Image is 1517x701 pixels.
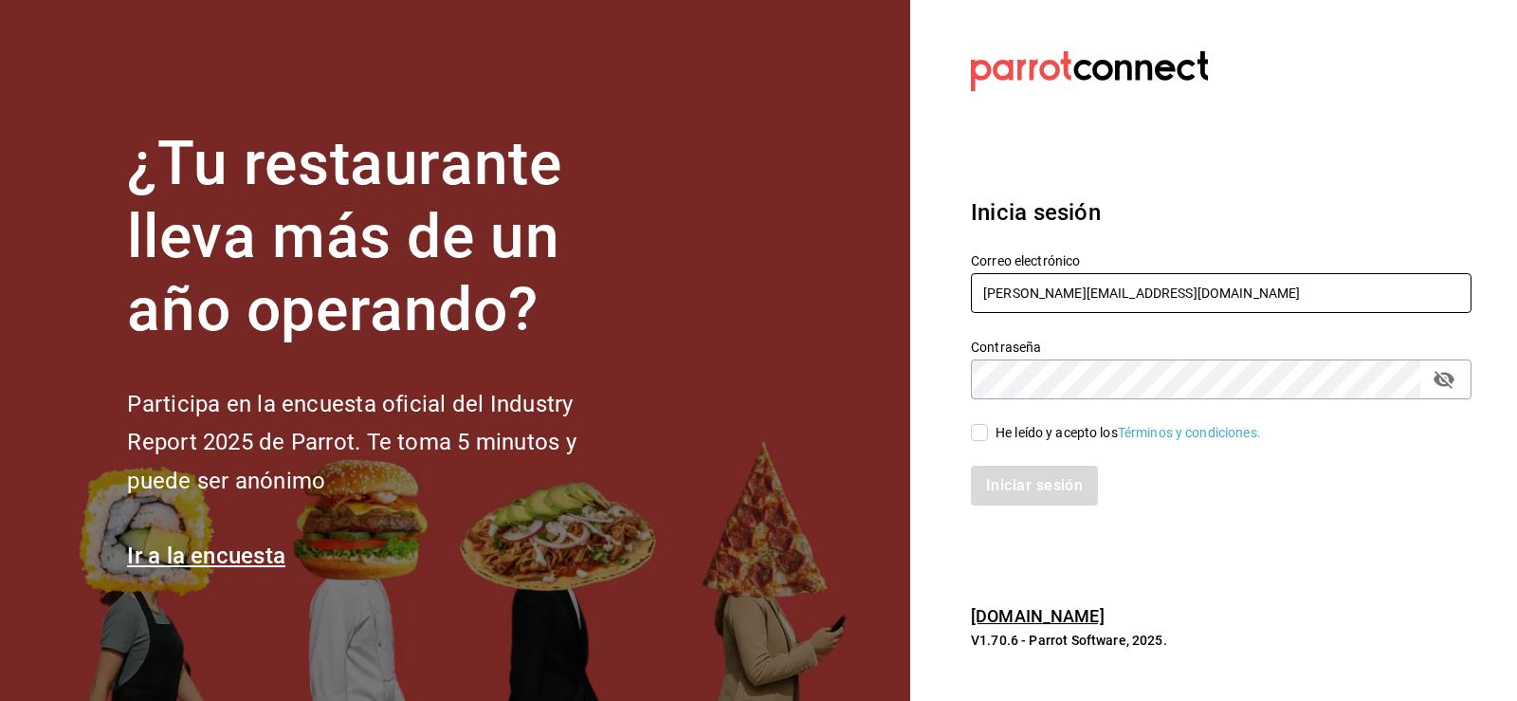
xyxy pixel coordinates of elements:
a: [DOMAIN_NAME] [971,606,1105,626]
p: V1.70.6 - Parrot Software, 2025. [971,631,1471,650]
input: Ingresa tu correo electrónico [971,273,1471,313]
h1: ¿Tu restaurante lleva más de un año operando? [127,128,639,346]
a: Ir a la encuesta [127,543,285,569]
label: Contraseña [971,341,1471,354]
div: He leído y acepto los [996,423,1261,443]
button: passwordField [1428,363,1460,396]
label: Correo electrónico [971,254,1471,267]
h2: Participa en la encuesta oficial del Industry Report 2025 de Parrot. Te toma 5 minutos y puede se... [127,385,639,501]
h3: Inicia sesión [971,195,1471,230]
a: Términos y condiciones. [1118,425,1261,440]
